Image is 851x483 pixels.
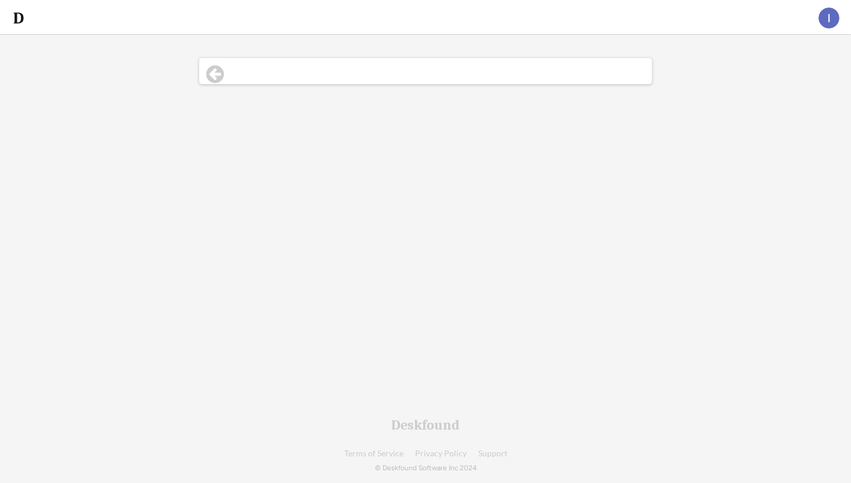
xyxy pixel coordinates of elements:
div: Deskfound [391,418,460,432]
a: Support [478,449,507,458]
img: d-whitebg.png [12,11,26,25]
img: ACg8ocLIUBU56PP5W7HolpgcKZMlg1JF34lFckPqf5TqNc298iwo0Q=s96-c [818,8,839,28]
a: Privacy Policy [415,449,467,458]
a: Terms of Service [344,449,403,458]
